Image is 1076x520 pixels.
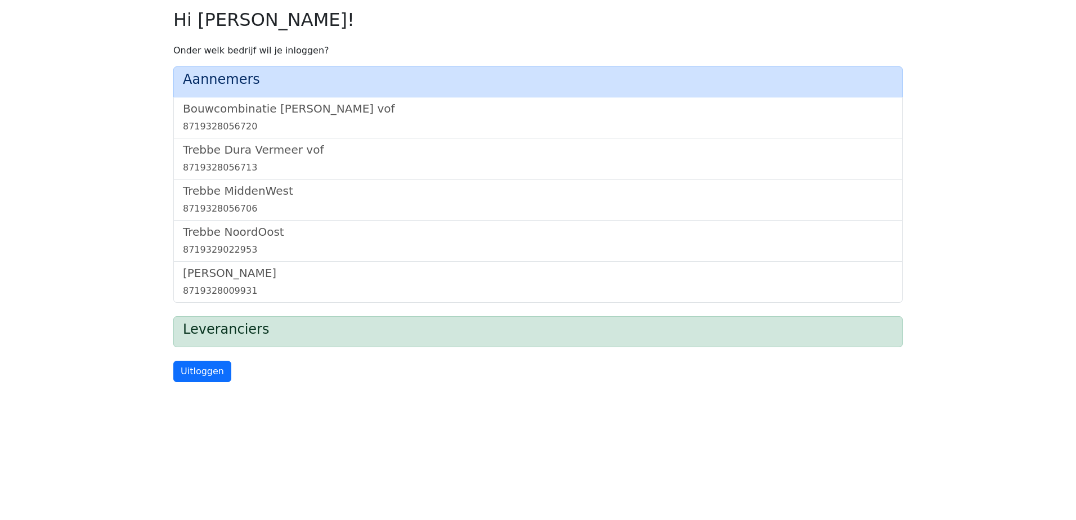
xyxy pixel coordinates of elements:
[183,102,893,133] a: Bouwcombinatie [PERSON_NAME] vof8719328056720
[183,143,893,156] h5: Trebbe Dura Vermeer vof
[183,266,893,280] h5: [PERSON_NAME]
[183,243,893,257] div: 8719329022953
[173,9,903,30] h2: Hi [PERSON_NAME]!
[183,202,893,216] div: 8719328056706
[183,225,893,239] h5: Trebbe NoordOost
[183,143,893,174] a: Trebbe Dura Vermeer vof8719328056713
[183,161,893,174] div: 8719328056713
[183,184,893,216] a: Trebbe MiddenWest8719328056706
[183,120,893,133] div: 8719328056720
[173,44,903,57] p: Onder welk bedrijf wil je inloggen?
[183,71,893,88] h4: Aannemers
[183,225,893,257] a: Trebbe NoordOost8719329022953
[173,361,231,382] a: Uitloggen
[183,184,893,198] h5: Trebbe MiddenWest
[183,321,893,338] h4: Leveranciers
[183,102,893,115] h5: Bouwcombinatie [PERSON_NAME] vof
[183,266,893,298] a: [PERSON_NAME]8719328009931
[183,284,893,298] div: 8719328009931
